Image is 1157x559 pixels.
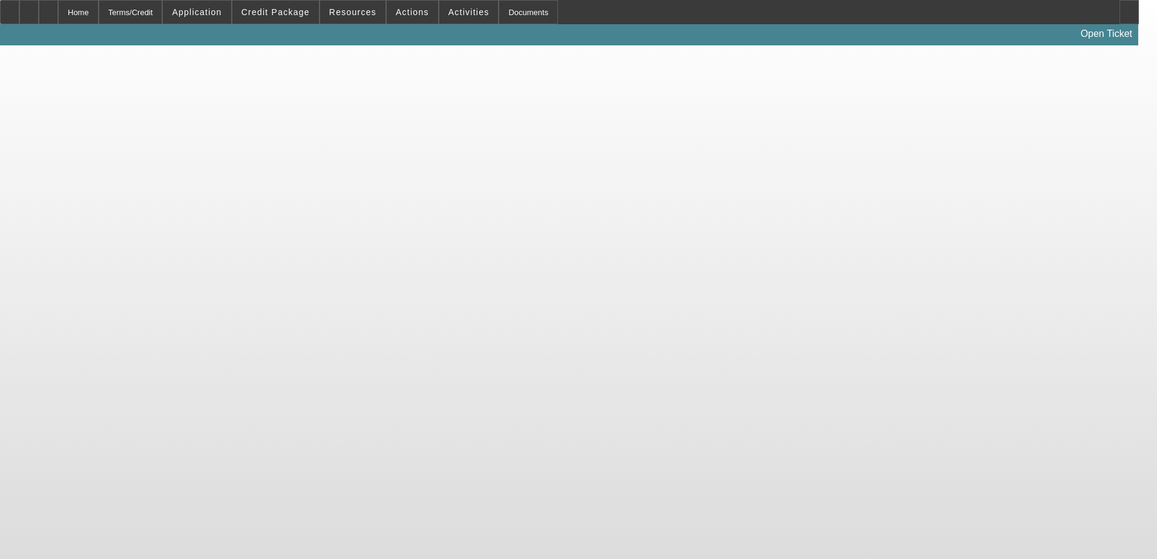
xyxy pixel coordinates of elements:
span: Actions [396,7,429,17]
span: Credit Package [241,7,310,17]
a: Open Ticket [1076,24,1137,44]
button: Application [163,1,231,24]
button: Activities [439,1,499,24]
button: Resources [320,1,385,24]
span: Activities [448,7,490,17]
button: Credit Package [232,1,319,24]
button: Actions [387,1,438,24]
span: Application [172,7,221,17]
span: Resources [329,7,376,17]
